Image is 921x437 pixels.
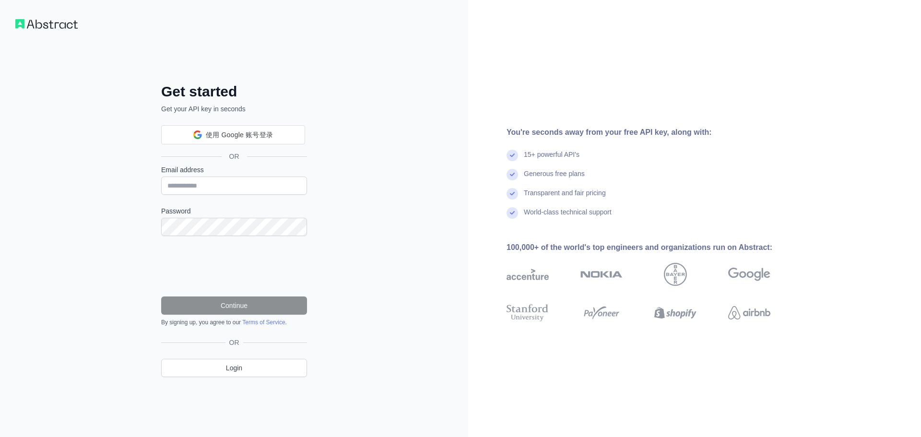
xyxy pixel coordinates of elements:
img: accenture [507,263,549,286]
a: Login [161,359,307,377]
img: check mark [507,188,518,200]
div: You're seconds away from your free API key, along with: [507,127,801,138]
label: Email address [161,165,307,175]
img: google [728,263,770,286]
img: bayer [664,263,687,286]
div: 15+ powerful API's [524,150,579,169]
img: airbnb [728,302,770,323]
div: Transparent and fair pricing [524,188,606,207]
img: payoneer [580,302,623,323]
img: check mark [507,207,518,219]
img: Workflow [15,19,78,29]
label: Password [161,206,307,216]
img: check mark [507,150,518,161]
div: By signing up, you agree to our . [161,319,307,326]
p: Get your API key in seconds [161,104,307,114]
h2: Get started [161,83,307,100]
img: nokia [580,263,623,286]
img: shopify [654,302,697,323]
img: stanford university [507,302,549,323]
button: Continue [161,296,307,315]
div: Generous free plans [524,169,585,188]
div: 100,000+ of the world's top engineers and organizations run on Abstract: [507,242,801,253]
iframe: reCAPTCHA [161,248,307,285]
span: 使用 Google 账号登录 [206,130,273,140]
span: OR [225,338,243,347]
div: World-class technical support [524,207,612,226]
img: check mark [507,169,518,180]
span: OR [222,152,247,161]
a: Terms of Service [242,319,285,326]
div: 使用 Google 账号登录 [161,125,305,144]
